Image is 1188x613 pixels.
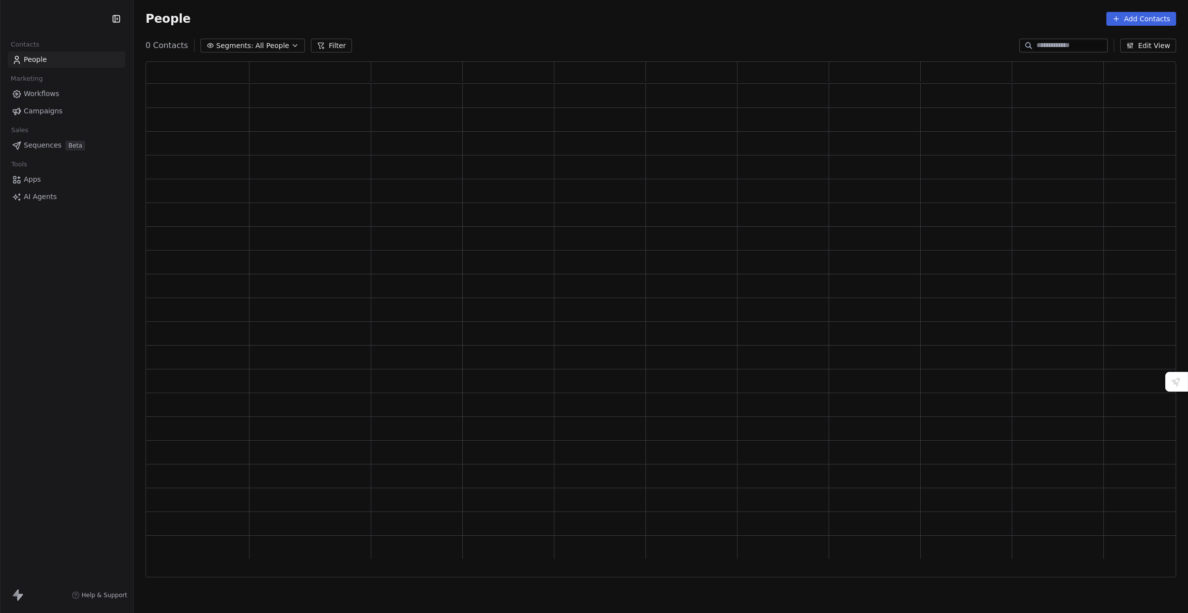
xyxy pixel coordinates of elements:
[255,41,289,51] span: All People
[6,71,47,86] span: Marketing
[24,140,61,151] span: Sequences
[7,157,31,172] span: Tools
[8,103,125,119] a: Campaigns
[1120,39,1176,52] button: Edit View
[311,39,352,52] button: Filter
[146,11,191,26] span: People
[24,54,47,65] span: People
[6,37,44,52] span: Contacts
[8,51,125,68] a: People
[24,174,41,185] span: Apps
[7,123,33,138] span: Sales
[24,192,57,202] span: AI Agents
[65,141,85,151] span: Beta
[1106,12,1176,26] button: Add Contacts
[8,86,125,102] a: Workflows
[72,591,127,599] a: Help & Support
[24,106,62,116] span: Campaigns
[8,189,125,205] a: AI Agents
[24,89,59,99] span: Workflows
[216,41,253,51] span: Segments:
[146,40,188,51] span: 0 Contacts
[8,171,125,188] a: Apps
[82,591,127,599] span: Help & Support
[8,137,125,153] a: SequencesBeta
